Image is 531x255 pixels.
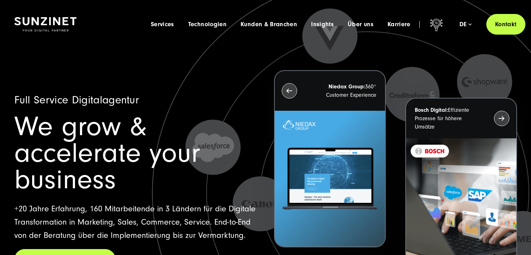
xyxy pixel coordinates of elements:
[348,21,374,28] a: Über uns
[274,70,386,247] button: Niedax Group:360° Customer Experience Letztes Projekt von Niedax. Ein Laptop auf dem die Niedax W...
[14,202,257,242] p: +20 Jahre Erfahrung, 160 Mitarbeitende in 3 Ländern für die Digitale Transformation in Marketing,...
[151,21,174,28] a: Services
[14,17,76,32] img: SUNZINET Full Service Digital Agentur
[311,21,334,28] a: Insights
[188,21,227,28] a: Technologien
[486,14,525,35] a: Kontakt
[14,114,257,193] h1: We grow & accelerate your business
[310,82,376,99] p: 360° Customer Experience
[415,107,448,113] strong: Bosch Digital:
[241,21,297,28] a: Kunden & Branchen
[14,94,139,106] span: Full Service Digitalagentur
[459,21,472,28] div: de
[415,106,481,131] p: Effiziente Prozesse für höhere Umsätze
[329,83,365,90] strong: Niedax Group:
[275,111,385,247] img: Letztes Projekt von Niedax. Ein Laptop auf dem die Niedax Website geöffnet ist, auf blauem Hinter...
[388,21,411,28] a: Karriere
